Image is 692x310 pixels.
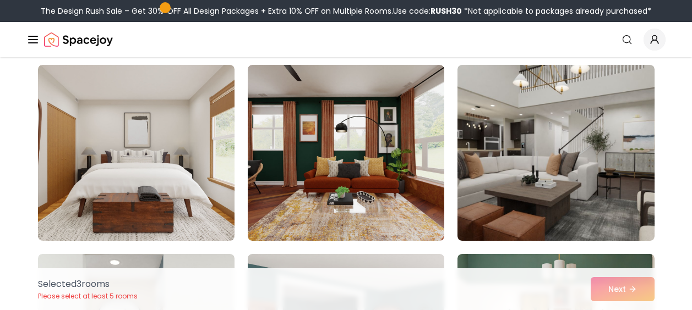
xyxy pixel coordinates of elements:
[248,65,444,241] img: Room room-8
[41,5,651,16] div: The Design Rush Sale – Get 30% OFF All Design Packages + Extra 10% OFF on Multiple Rooms.
[44,29,113,51] img: Spacejoy Logo
[38,292,138,301] p: Please select at least 5 rooms
[38,278,138,291] p: Selected 3 room s
[431,5,462,16] b: RUSH30
[462,5,651,16] span: *Not applicable to packages already purchased*
[393,5,462,16] span: Use code:
[38,65,235,241] img: Room room-7
[44,29,113,51] a: Spacejoy
[457,65,654,241] img: Room room-9
[26,22,666,57] nav: Global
